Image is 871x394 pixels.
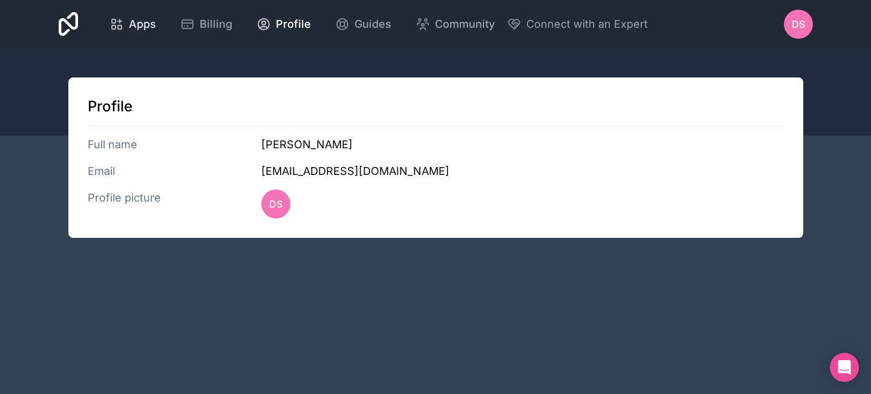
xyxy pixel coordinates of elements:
span: Guides [354,16,391,33]
span: DS [792,17,805,31]
div: Open Intercom Messenger [830,353,859,382]
button: Connect with an Expert [507,16,648,33]
a: Guides [325,11,401,38]
a: Profile [247,11,321,38]
span: Community [435,16,495,33]
h3: [PERSON_NAME] [261,136,783,153]
h3: [EMAIL_ADDRESS][DOMAIN_NAME] [261,163,783,180]
a: Billing [171,11,242,38]
a: Community [406,11,504,38]
span: Connect with an Expert [526,16,648,33]
h1: Profile [88,97,784,116]
span: DS [269,197,282,211]
h3: Full name [88,136,262,153]
h3: Profile picture [88,189,262,218]
span: Billing [200,16,232,33]
span: Apps [129,16,156,33]
span: Profile [276,16,311,33]
h3: Email [88,163,262,180]
a: Apps [100,11,166,38]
